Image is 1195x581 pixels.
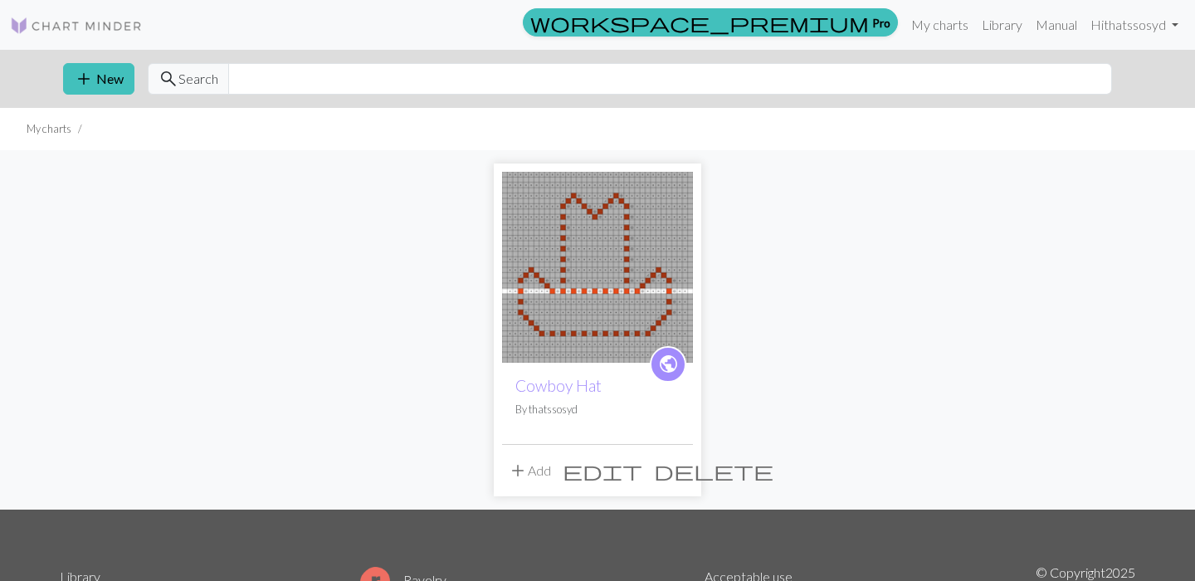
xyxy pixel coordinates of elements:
span: search [159,67,178,90]
a: public [650,346,686,383]
button: Add [502,455,557,486]
i: public [658,348,679,381]
a: Pro [523,8,898,37]
a: Hithatssosyd [1084,8,1185,41]
span: edit [563,459,642,482]
span: add [508,459,528,482]
span: workspace_premium [530,11,869,34]
a: Manual [1029,8,1084,41]
i: Edit [563,461,642,481]
button: New [63,63,134,95]
a: Cowboy Hat [502,257,693,273]
span: delete [654,459,773,482]
span: Search [178,69,218,89]
li: My charts [27,121,71,137]
a: Library [975,8,1029,41]
a: My charts [905,8,975,41]
img: Cowboy Hat [502,172,693,363]
p: By thatssosyd [515,402,680,417]
button: Edit [557,455,648,486]
img: Logo [10,16,143,36]
button: Delete [648,455,779,486]
span: add [74,67,94,90]
a: Cowboy Hat [515,376,602,395]
span: public [658,351,679,377]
